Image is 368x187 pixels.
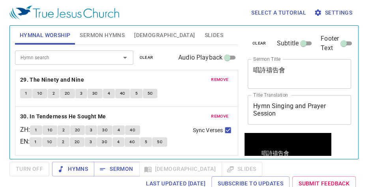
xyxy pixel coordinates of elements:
[75,89,87,98] button: 3
[9,6,119,20] img: True Jesus Church
[37,90,43,97] span: 1C
[135,90,137,97] span: 5
[135,53,158,62] button: clear
[130,127,135,134] span: 4C
[20,75,86,85] button: 29. The Ninety and Nine
[118,127,120,134] span: 4
[312,6,355,20] button: Settings
[20,112,106,122] b: 30. In Tenderness He Sought Me
[70,137,85,147] button: 2C
[57,137,69,147] button: 2
[252,40,266,47] span: clear
[102,138,107,146] span: 3C
[20,137,30,146] p: EN :
[321,34,339,53] span: Footer Text
[100,164,133,174] span: Sermon
[20,30,71,40] span: Hymnal Worship
[20,89,32,98] button: 1
[157,138,163,146] span: 5C
[43,125,58,135] button: 1C
[85,125,97,135] button: 3
[80,90,82,97] span: 3
[32,89,47,98] button: 1C
[75,138,80,146] span: 2C
[42,137,57,147] button: 1C
[90,138,92,146] span: 3
[125,125,140,135] button: 4C
[92,90,98,97] span: 3C
[48,89,60,98] button: 2
[97,137,112,147] button: 3C
[35,127,37,134] span: 1
[80,30,125,40] span: Sermon Hymns
[62,138,64,146] span: 2
[277,39,299,48] span: Subtitle
[115,89,130,98] button: 4C
[251,8,306,18] span: Select a tutorial
[248,39,271,48] button: clear
[253,66,346,81] textarea: 唱詩禱告會
[113,125,125,135] button: 4
[75,127,80,134] span: 2C
[20,75,84,85] b: 29. The Ninety and Nine
[148,90,153,97] span: 5C
[125,137,140,147] button: 4C
[204,30,223,40] span: Slides
[90,127,92,134] span: 3
[120,90,125,97] span: 4C
[140,137,152,147] button: 5
[145,138,147,146] span: 5
[88,89,103,98] button: 3C
[108,90,110,97] span: 4
[58,125,69,135] button: 2
[129,138,135,146] span: 4C
[120,52,131,63] button: Open
[206,112,233,121] button: remove
[178,53,222,62] span: Audio Playback
[60,89,75,98] button: 2C
[211,113,228,120] span: remove
[253,102,346,117] textarea: Hymn Singing and Prayer Session
[193,126,223,135] span: Sync Verses
[103,89,115,98] button: 4
[117,138,120,146] span: 4
[20,112,107,122] button: 30. In Tenderness He Sought Me
[58,164,88,174] span: Hymns
[34,138,37,146] span: 1
[134,30,195,40] span: [DEMOGRAPHIC_DATA]
[52,162,94,176] button: Hymns
[206,75,233,84] button: remove
[316,8,352,18] span: Settings
[20,125,30,135] p: ZH :
[30,125,42,135] button: 1
[152,137,167,147] button: 5C
[25,90,27,97] span: 1
[62,127,65,134] span: 2
[130,89,142,98] button: 5
[47,127,53,134] span: 1C
[94,162,139,176] button: Sermon
[70,125,85,135] button: 2C
[140,54,153,61] span: clear
[143,89,158,98] button: 5C
[211,76,228,83] span: remove
[65,90,70,97] span: 2C
[97,125,112,135] button: 3C
[112,137,124,147] button: 4
[85,137,97,147] button: 3
[248,6,309,20] button: Select a tutorial
[102,127,108,134] span: 3C
[30,137,41,147] button: 1
[52,90,55,97] span: 2
[47,138,52,146] span: 1C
